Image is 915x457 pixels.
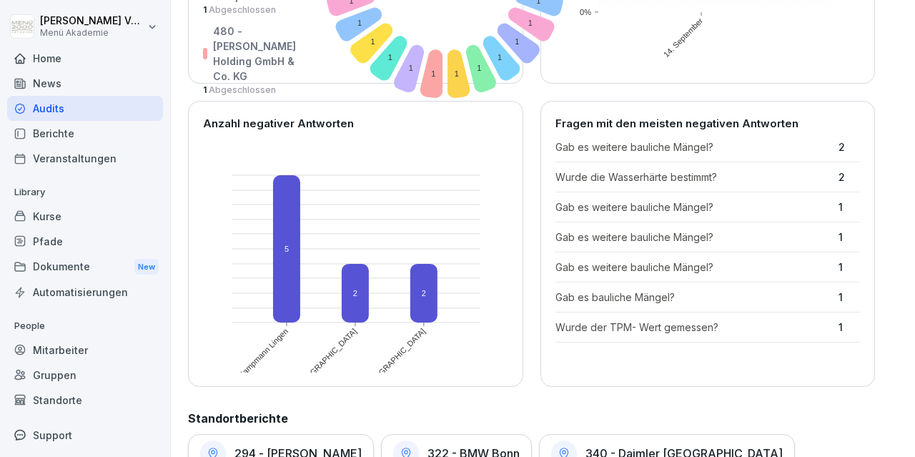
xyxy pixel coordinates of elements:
[7,204,163,229] a: Kurse
[7,96,163,121] a: Audits
[839,320,860,335] p: 1
[7,229,163,254] a: Pfade
[7,181,163,204] p: Library
[580,8,591,16] text: 0%
[839,260,860,275] p: 1
[7,315,163,338] p: People
[40,15,144,27] p: [PERSON_NAME] Vonau
[555,169,832,185] p: Wurde die Wasserhärte bestimmt?
[7,121,163,146] a: Berichte
[223,326,290,393] text: 230 - Kampmann Lingen
[839,230,860,245] p: 1
[203,84,303,97] p: 1
[839,290,860,305] p: 1
[555,320,832,335] p: Wurde der TPM- Wert gemessen?
[555,230,832,245] p: Gab es weitere bauliche Mängel?
[7,71,163,96] a: News
[555,116,861,132] p: Fragen mit den meisten negativen Antworten
[188,410,875,427] h2: Standortberichte
[7,423,163,448] div: Support
[7,254,163,280] div: Dokumente
[661,16,704,59] text: 14. September
[555,260,832,275] p: Gab es weitere bauliche Mängel?
[203,116,508,132] p: Anzahl negativer Antworten
[7,254,163,280] a: DokumenteNew
[207,4,276,15] span: Abgeschlossen
[213,24,303,84] p: 480 - [PERSON_NAME] Holding GmbH & Co. KG
[839,200,860,215] p: 1
[555,290,832,305] p: Gab es bauliche Mängel?
[7,338,163,363] a: Mitarbeiter
[839,169,860,185] p: 2
[40,28,144,38] p: Menü Akademie
[555,139,832,154] p: Gab es weitere bauliche Mängel?
[7,280,163,305] a: Automatisierungen
[555,200,832,215] p: Gab es weitere bauliche Mängel?
[203,4,303,16] p: 1
[839,139,860,154] p: 2
[7,388,163,413] a: Standorte
[7,46,163,71] a: Home
[7,363,163,388] a: Gruppen
[207,84,276,95] span: Abgeschlossen
[7,146,163,171] a: Veranstaltungen
[134,259,159,275] div: New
